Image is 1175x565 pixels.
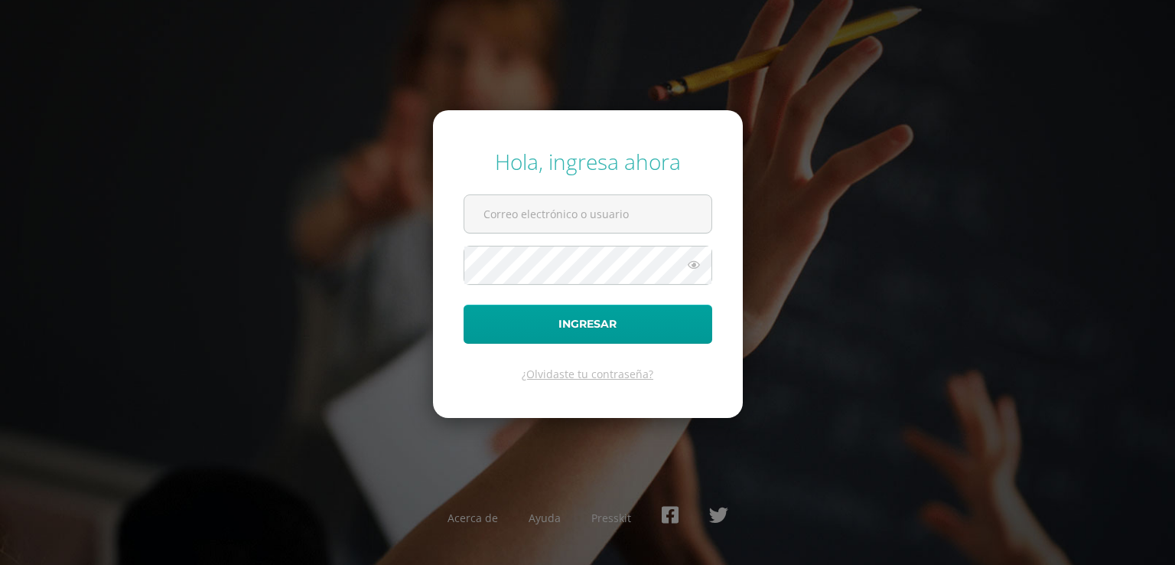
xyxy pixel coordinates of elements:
a: ¿Olvidaste tu contraseña? [522,367,653,381]
input: Correo electrónico o usuario [464,195,711,233]
a: Acerca de [448,511,498,525]
button: Ingresar [464,305,712,344]
a: Ayuda [529,511,561,525]
div: Hola, ingresa ahora [464,147,712,176]
a: Presskit [591,511,631,525]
